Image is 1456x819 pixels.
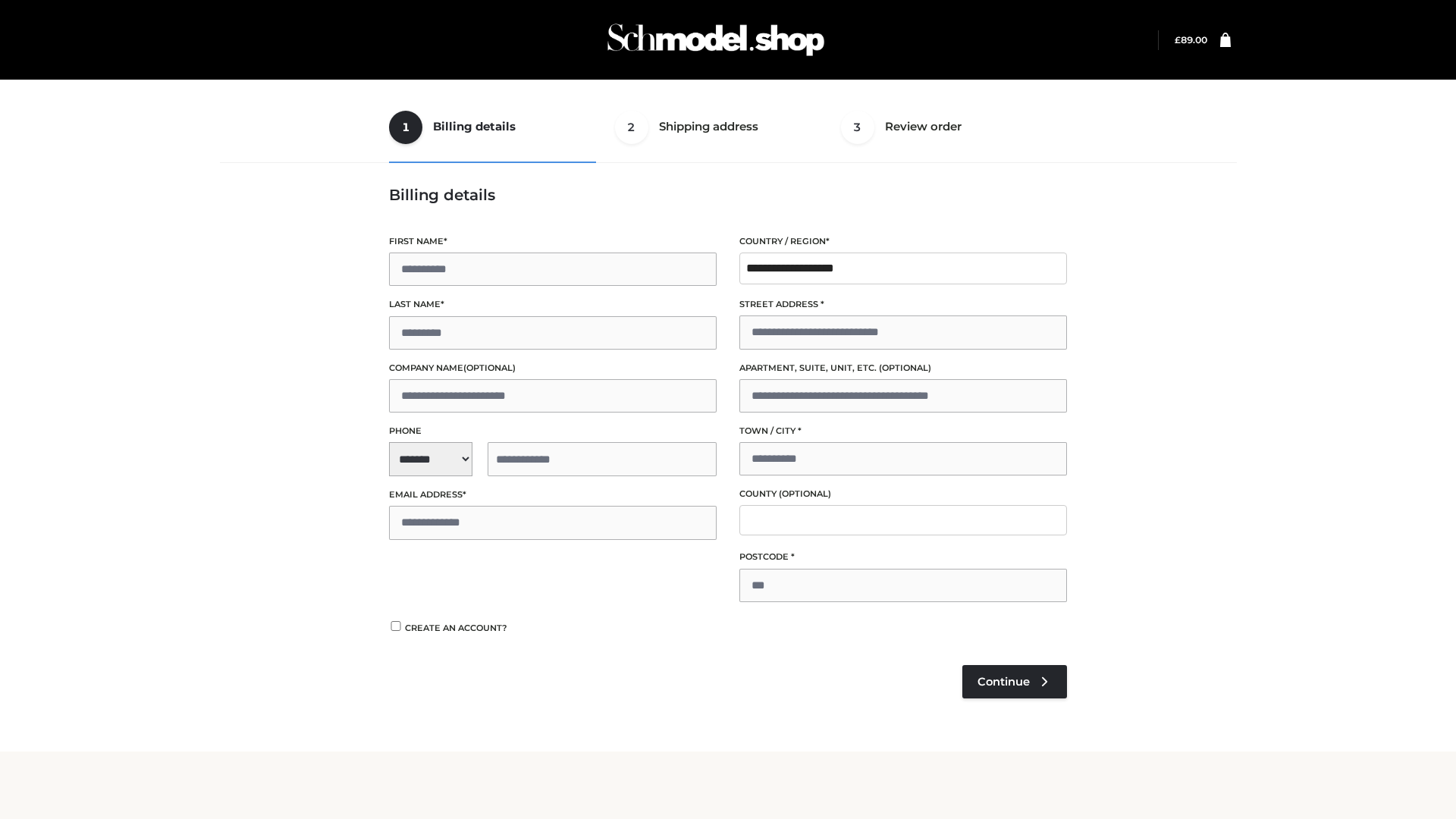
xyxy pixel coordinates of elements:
[1175,34,1207,45] bdi: 89.00
[389,234,717,249] label: First name
[1175,34,1181,45] span: £
[779,488,831,499] span: (optional)
[879,362,931,373] span: (optional)
[405,623,507,633] span: Create an account?
[739,361,1067,375] label: Apartment, suite, unit, etc.
[962,665,1067,698] a: Continue
[389,424,717,438] label: Phone
[739,297,1067,312] label: Street address
[1175,34,1207,45] a: £89.00
[463,362,516,373] span: (optional)
[389,488,717,502] label: Email address
[739,234,1067,249] label: Country / Region
[389,361,717,375] label: Company name
[739,550,1067,564] label: Postcode
[602,10,830,70] img: Schmodel Admin 964
[739,487,1067,501] label: County
[389,186,1067,204] h3: Billing details
[389,621,403,631] input: Create an account?
[389,297,717,312] label: Last name
[739,424,1067,438] label: Town / City
[977,675,1030,689] span: Continue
